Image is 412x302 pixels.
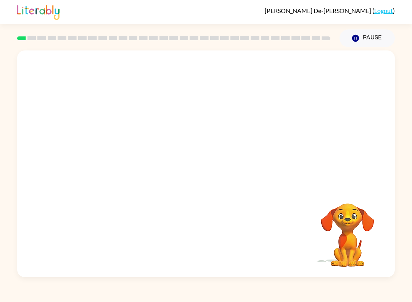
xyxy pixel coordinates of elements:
[17,3,60,20] img: Literably
[265,7,372,14] span: [PERSON_NAME] De-[PERSON_NAME]
[265,7,395,14] div: ( )
[340,29,395,47] button: Pause
[309,192,386,268] video: Your browser must support playing .mp4 files to use Literably. Please try using another browser.
[374,7,393,14] a: Logout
